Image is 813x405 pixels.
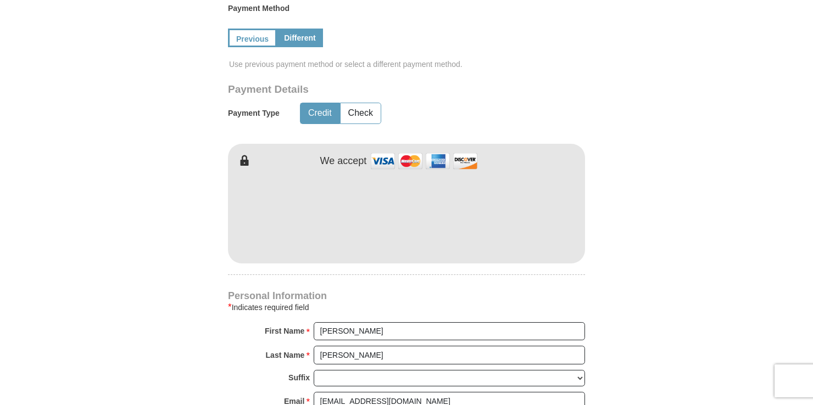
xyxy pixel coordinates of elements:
a: Previous [228,29,277,47]
label: Payment Method [228,3,585,19]
h5: Payment Type [228,109,280,118]
div: Indicates required field [228,301,585,314]
img: credit cards accepted [369,149,479,173]
strong: Suffix [288,370,310,385]
strong: Last Name [266,347,305,363]
h3: Payment Details [228,83,508,96]
h4: Personal Information [228,291,585,300]
strong: First Name [265,323,304,339]
button: Credit [300,103,339,123]
button: Check [341,103,381,123]
a: Different [277,29,323,47]
h4: We accept [320,155,367,167]
span: Use previous payment method or select a different payment method. [229,59,586,70]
